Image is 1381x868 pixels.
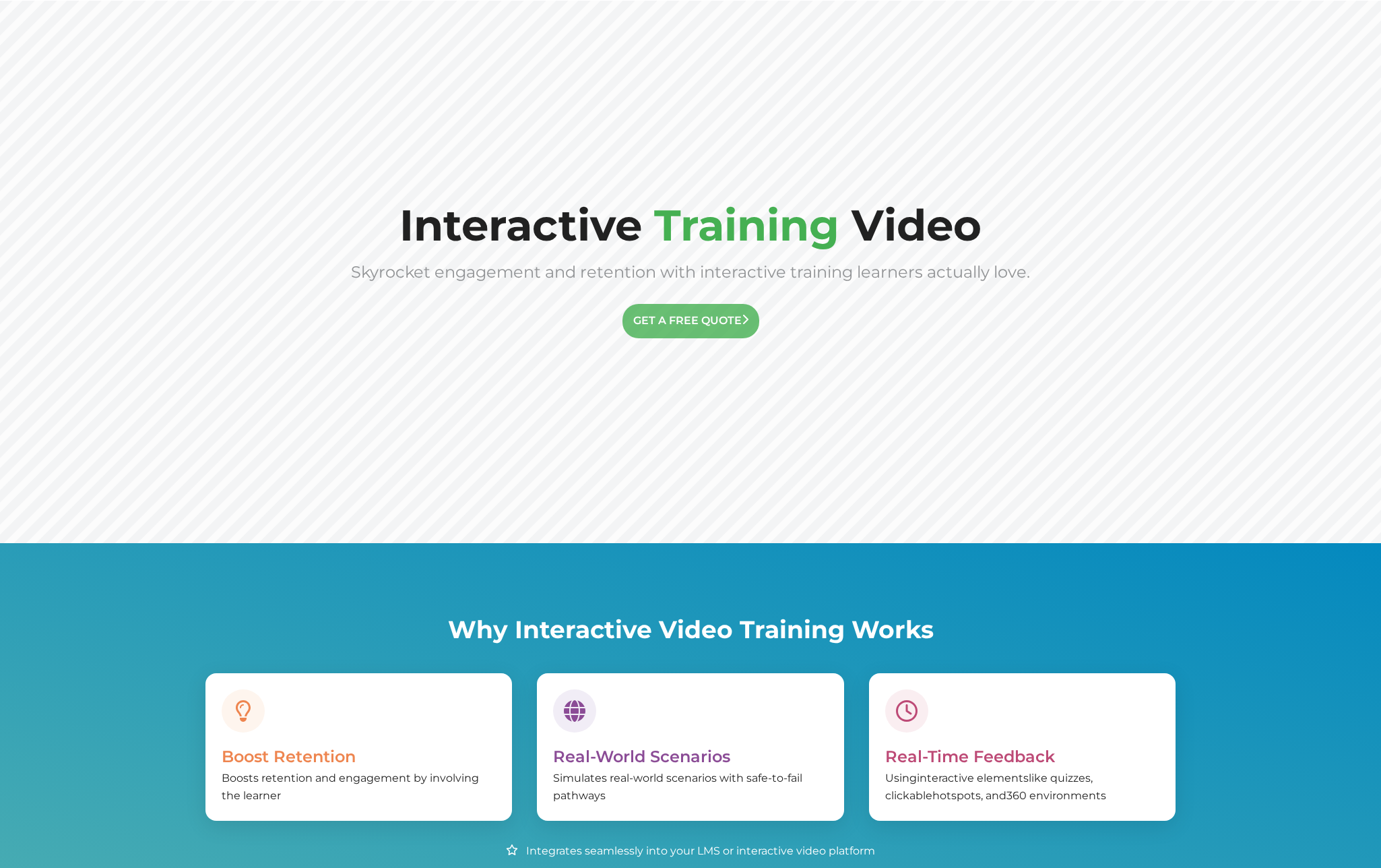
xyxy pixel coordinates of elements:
a: GET A FREE QUOTE [622,304,759,338]
span: Boost Retention [222,747,356,766]
span: Skyrocket engagement and retention with interactive training learners actually love. [351,262,1030,282]
span: Interactive [399,199,642,251]
span: like quizzes, clickable [885,772,1093,802]
span: Training [654,199,839,251]
span: hotspots, and [932,789,1006,802]
span: Simulates real-world scenarios with safe-to-fail pathways [553,772,802,802]
span: Using [885,772,917,784]
span: Real-Time Feedback [885,747,1055,766]
span: Real-World Scenarios [553,747,730,766]
span: eo platform [812,844,875,857]
span: interactive elements [917,772,1029,784]
span: Integrates seamlessly into your LMS or interactive vid [526,844,812,857]
span: Why Interactive Video Training Works [448,615,934,644]
span: 360 environments [1006,789,1106,802]
span: Boosts retention and engagement by involving the learner [222,772,479,802]
span: Video [852,199,982,251]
